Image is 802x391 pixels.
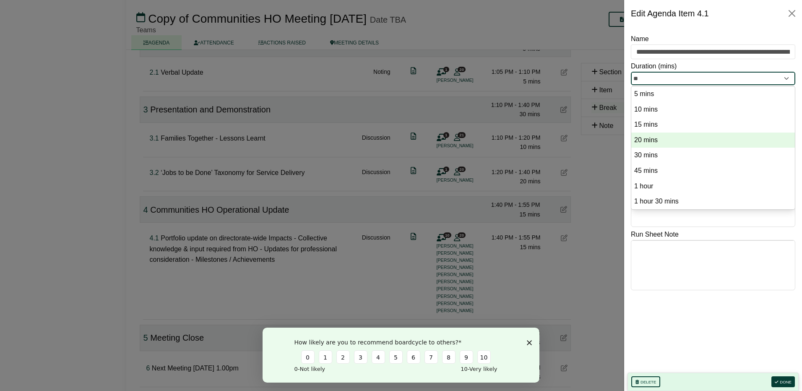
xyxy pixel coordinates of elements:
[633,89,793,100] option: 5 mins
[631,7,709,20] div: Edit Agenda Item 4.1
[631,376,660,387] button: Delete
[631,34,649,44] label: Name
[633,181,793,192] option: 1 hour
[633,119,793,130] option: 15 mins
[631,61,677,72] label: Duration (mins)
[633,104,793,115] option: 10 mins
[631,163,795,179] li: 45
[631,194,795,209] li: 90
[633,196,793,207] option: 1 hour 30 mins
[771,376,795,387] button: Done
[633,165,793,177] option: 45 mins
[631,148,795,163] li: 30
[633,135,793,146] option: 20 mins
[785,7,799,20] button: Close
[631,117,795,133] li: 15
[631,86,795,102] li: 5
[263,328,539,383] iframe: Survey from Boardcycle
[631,133,795,148] li: 20
[631,102,795,117] li: 10
[633,150,793,161] option: 30 mins
[631,229,679,240] label: Run Sheet Note
[631,179,795,194] li: 60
